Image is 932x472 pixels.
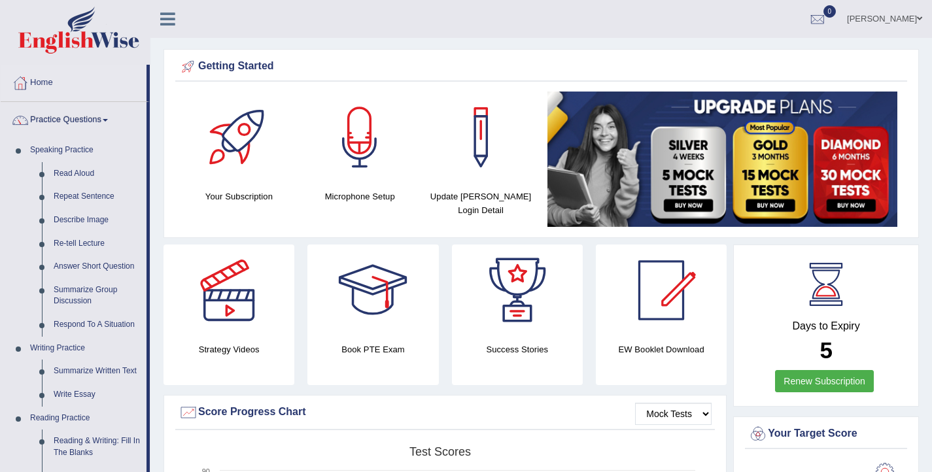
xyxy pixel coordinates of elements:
a: Answer Short Question [48,255,147,278]
a: Read Aloud [48,162,147,186]
h4: Your Subscription [185,190,293,203]
a: Home [1,65,147,97]
a: Practice Questions [1,102,147,135]
div: Getting Started [179,57,904,76]
h4: Microphone Setup [306,190,414,203]
a: Renew Subscription [775,370,874,392]
h4: Strategy Videos [164,343,294,356]
a: Respond To A Situation [48,313,147,337]
a: Reading & Writing: Fill In The Blanks [48,430,147,464]
h4: Success Stories [452,343,583,356]
a: Repeat Sentence [48,185,147,209]
div: Score Progress Chart [179,403,712,422]
h4: Days to Expiry [748,320,904,332]
a: Re-tell Lecture [48,232,147,256]
a: Describe Image [48,209,147,232]
a: Writing Practice [24,337,147,360]
a: Summarize Written Text [48,360,147,383]
a: Reading Practice [24,407,147,430]
a: Summarize Group Discussion [48,278,147,313]
tspan: Test scores [409,445,471,458]
a: Speaking Practice [24,139,147,162]
img: small5.jpg [547,92,897,227]
h4: Book PTE Exam [307,343,438,356]
div: Your Target Score [748,424,904,444]
span: 0 [823,5,837,18]
a: Write Essay [48,383,147,407]
h4: EW Booklet Download [596,343,727,356]
h4: Update [PERSON_NAME] Login Detail [427,190,535,217]
b: 5 [820,337,832,363]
